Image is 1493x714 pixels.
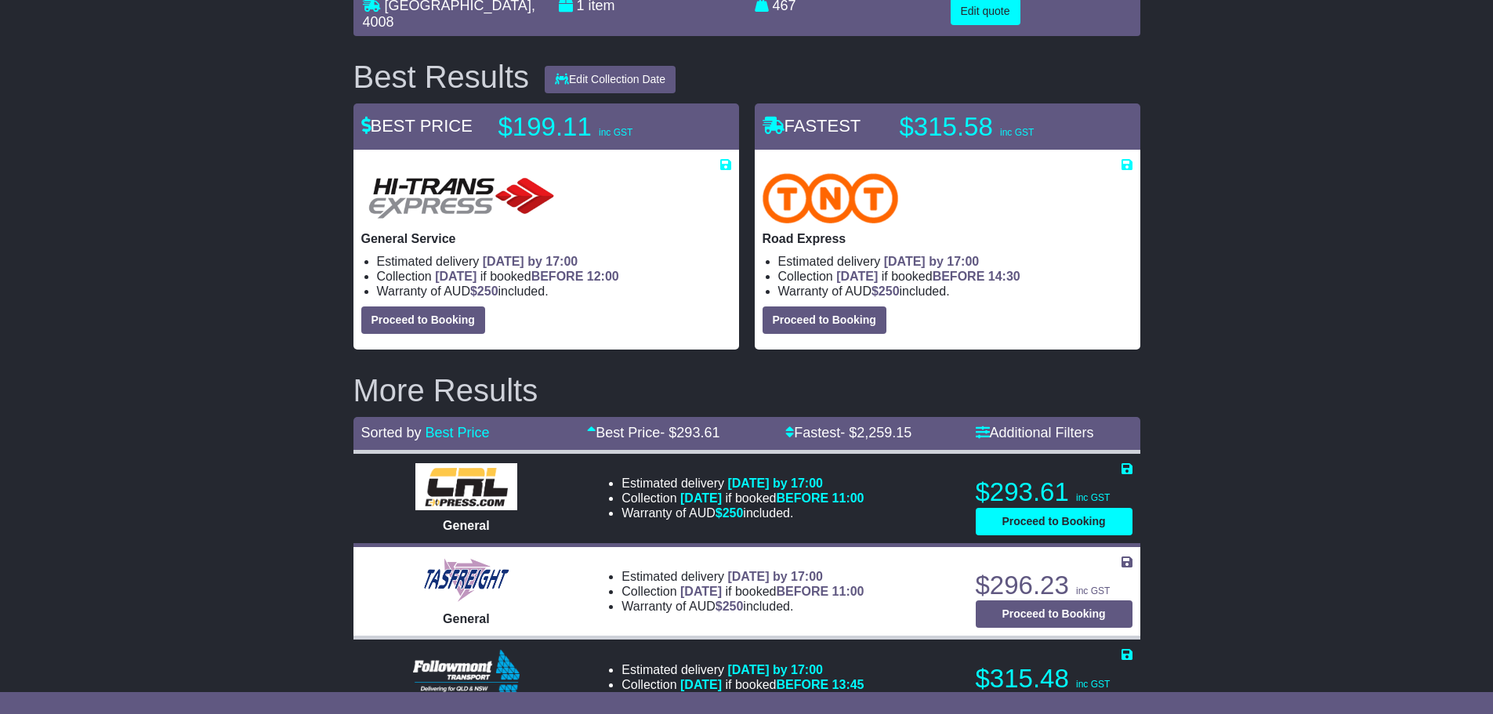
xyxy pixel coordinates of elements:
span: BEFORE [531,270,584,283]
li: Estimated delivery [778,254,1132,269]
img: Tasfreight: General [422,556,511,603]
span: [DATE] by 17:00 [727,477,823,490]
button: Proceed to Booking [976,508,1132,535]
a: Fastest- $2,259.15 [785,425,911,440]
span: inc GST [1076,585,1110,596]
span: 14:30 [988,270,1020,283]
span: $ [716,600,744,613]
button: Proceed to Booking [976,600,1132,628]
span: Sorted by [361,425,422,440]
span: 12:00 [587,270,619,283]
span: $ [716,506,744,520]
p: Road Express [763,231,1132,246]
li: Warranty of AUD included. [621,506,864,520]
li: Warranty of AUD included. [377,284,731,299]
button: Edit Collection Date [545,66,676,93]
a: Best Price- $293.61 [587,425,719,440]
span: 2,259.15 [857,425,911,440]
span: [DATE] [836,270,878,283]
span: BEFORE [776,491,828,505]
li: Warranty of AUD included. [621,599,864,614]
img: HiTrans: General Service [361,173,562,223]
img: CRL: General [415,463,518,510]
li: Warranty of AUD included. [778,284,1132,299]
span: General [443,612,490,625]
a: Best Price [426,425,490,440]
span: [DATE] by 17:00 [483,255,578,268]
li: Estimated delivery [621,662,864,677]
span: [DATE] [680,678,722,691]
div: Best Results [346,60,538,94]
span: BEFORE [776,585,828,598]
span: inc GST [599,127,632,138]
p: $296.23 [976,570,1132,601]
span: inc GST [1076,679,1110,690]
button: Proceed to Booking [361,306,485,334]
span: if booked [680,678,864,691]
span: - $ [660,425,719,440]
span: [DATE] [680,585,722,598]
span: BEST PRICE [361,116,473,136]
span: $ [872,285,900,298]
span: if booked [435,270,618,283]
span: General [443,519,490,532]
span: 250 [723,506,744,520]
span: [DATE] [435,270,477,283]
span: FASTEST [763,116,861,136]
li: Collection [621,584,864,599]
span: inc GST [1000,127,1034,138]
p: $315.48 [976,663,1132,694]
span: 250 [723,600,744,613]
h2: More Results [353,373,1140,408]
span: - $ [840,425,911,440]
span: BEFORE [776,678,828,691]
span: 250 [477,285,498,298]
span: $ [470,285,498,298]
li: Collection [778,269,1132,284]
span: [DATE] by 17:00 [727,663,823,676]
span: 293.61 [676,425,719,440]
li: Collection [621,677,864,692]
img: TNT Domestic: Road Express [763,173,899,223]
span: if booked [680,585,864,598]
span: [DATE] by 17:00 [884,255,980,268]
li: Estimated delivery [621,476,864,491]
p: $315.58 [900,111,1096,143]
span: 13:45 [832,678,864,691]
span: [DATE] [680,491,722,505]
button: Proceed to Booking [763,306,886,334]
p: $199.11 [498,111,694,143]
span: BEFORE [933,270,985,283]
img: Followmont Transport: Domestic [413,650,520,697]
span: inc GST [1076,492,1110,503]
span: 11:00 [832,491,864,505]
span: 250 [879,285,900,298]
p: General Service [361,231,731,246]
span: if booked [836,270,1020,283]
span: if booked [680,491,864,505]
span: [DATE] by 17:00 [727,570,823,583]
li: Estimated delivery [621,569,864,584]
p: $293.61 [976,477,1132,508]
li: Estimated delivery [377,254,731,269]
li: Collection [621,491,864,506]
span: 11:00 [832,585,864,598]
li: Collection [377,269,731,284]
a: Additional Filters [976,425,1094,440]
